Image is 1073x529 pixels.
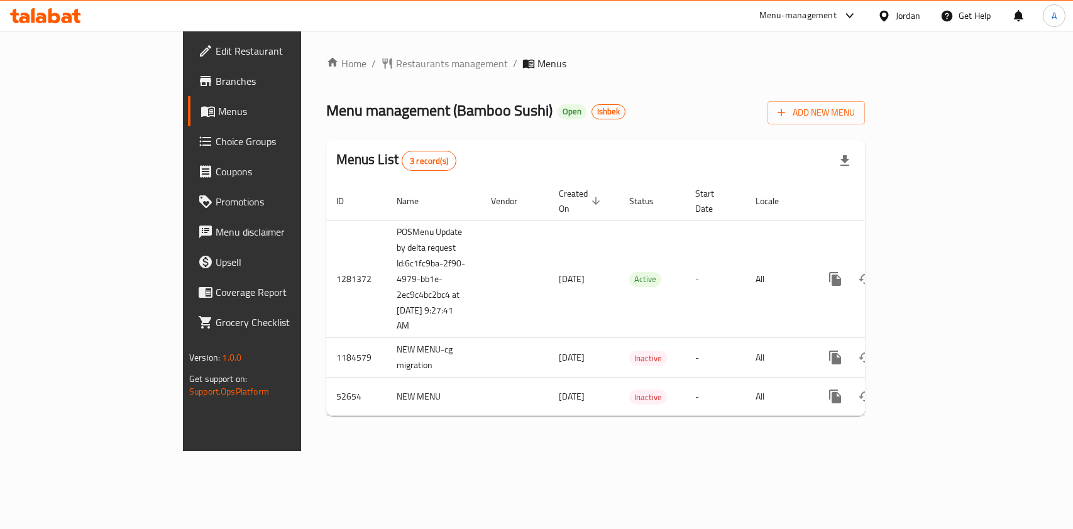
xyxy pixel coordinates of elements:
[216,164,352,179] span: Coupons
[222,349,241,366] span: 1.0.0
[216,43,352,58] span: Edit Restaurant
[1052,9,1057,23] span: A
[820,342,850,373] button: more
[810,182,951,221] th: Actions
[216,74,352,89] span: Branches
[397,194,435,209] span: Name
[189,349,220,366] span: Version:
[188,66,362,96] a: Branches
[820,264,850,294] button: more
[685,378,746,416] td: -
[592,106,625,117] span: Ishbek
[188,277,362,307] a: Coverage Report
[768,101,865,124] button: Add New Menu
[559,388,585,405] span: [DATE]
[850,264,881,294] button: Change Status
[188,36,362,66] a: Edit Restaurant
[746,378,810,416] td: All
[336,150,456,171] h2: Menus List
[559,271,585,287] span: [DATE]
[387,378,481,416] td: NEW MENU
[629,351,667,366] span: Inactive
[216,315,352,330] span: Grocery Checklist
[189,383,269,400] a: Support.OpsPlatform
[629,194,670,209] span: Status
[188,126,362,156] a: Choice Groups
[629,390,667,405] span: Inactive
[188,307,362,337] a: Grocery Checklist
[188,187,362,217] a: Promotions
[216,285,352,300] span: Coverage Report
[820,381,850,412] button: more
[756,194,795,209] span: Locale
[189,371,247,387] span: Get support on:
[216,194,352,209] span: Promotions
[336,194,360,209] span: ID
[188,96,362,126] a: Menus
[896,9,920,23] div: Jordan
[850,381,881,412] button: Change Status
[387,220,481,338] td: POSMenu Update by delta request Id:6c1fc9ba-2f90-4979-bb1e-2ec9c4bc2bc4 at [DATE] 9:27:41 AM
[326,96,553,124] span: Menu management ( Bamboo Sushi )
[218,104,352,119] span: Menus
[778,105,855,121] span: Add New Menu
[216,254,352,270] span: Upsell
[695,186,730,216] span: Start Date
[371,56,376,71] li: /
[402,151,456,171] div: Total records count
[746,220,810,338] td: All
[188,156,362,187] a: Coupons
[537,56,566,71] span: Menus
[513,56,517,71] li: /
[216,224,352,239] span: Menu disclaimer
[188,247,362,277] a: Upsell
[558,106,586,117] span: Open
[326,56,865,71] nav: breadcrumb
[387,338,481,378] td: NEW MENU-cg migration
[746,338,810,378] td: All
[559,186,604,216] span: Created On
[381,56,508,71] a: Restaurants management
[629,272,661,286] span: Active
[188,217,362,247] a: Menu disclaimer
[326,182,951,417] table: enhanced table
[685,338,746,378] td: -
[559,349,585,366] span: [DATE]
[759,8,837,23] div: Menu-management
[216,134,352,149] span: Choice Groups
[396,56,508,71] span: Restaurants management
[830,146,860,176] div: Export file
[491,194,534,209] span: Vendor
[558,104,586,119] div: Open
[850,342,881,373] button: Change Status
[685,220,746,338] td: -
[402,155,456,167] span: 3 record(s)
